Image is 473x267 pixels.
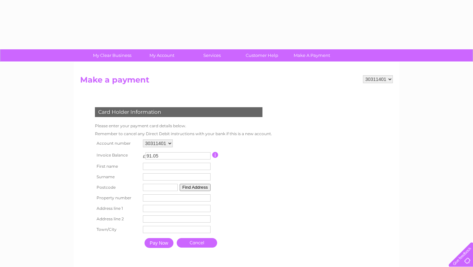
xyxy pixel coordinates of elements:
a: Customer Help [235,49,289,61]
button: Find Address [180,184,211,191]
th: First name [93,161,141,172]
a: My Account [135,49,189,61]
td: Remember to cancel any Direct Debit instructions with your bank if this is a new account. [93,130,274,138]
input: Pay Now [145,238,173,248]
th: Invoice Balance [93,149,141,161]
th: Postcode [93,182,141,193]
td: Please enter your payment card details below. [93,122,274,130]
input: Information [212,152,218,158]
a: Make A Payment [285,49,339,61]
a: Cancel [177,238,217,248]
a: Services [185,49,239,61]
td: £ [143,151,146,159]
th: Account number [93,138,141,149]
th: Address line 2 [93,214,141,224]
h2: Make a payment [80,75,393,88]
a: My Clear Business [85,49,139,61]
th: Property number [93,193,141,203]
th: Town/City [93,224,141,235]
th: Address line 1 [93,203,141,214]
th: Surname [93,172,141,182]
div: Card Holder Information [95,107,262,117]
